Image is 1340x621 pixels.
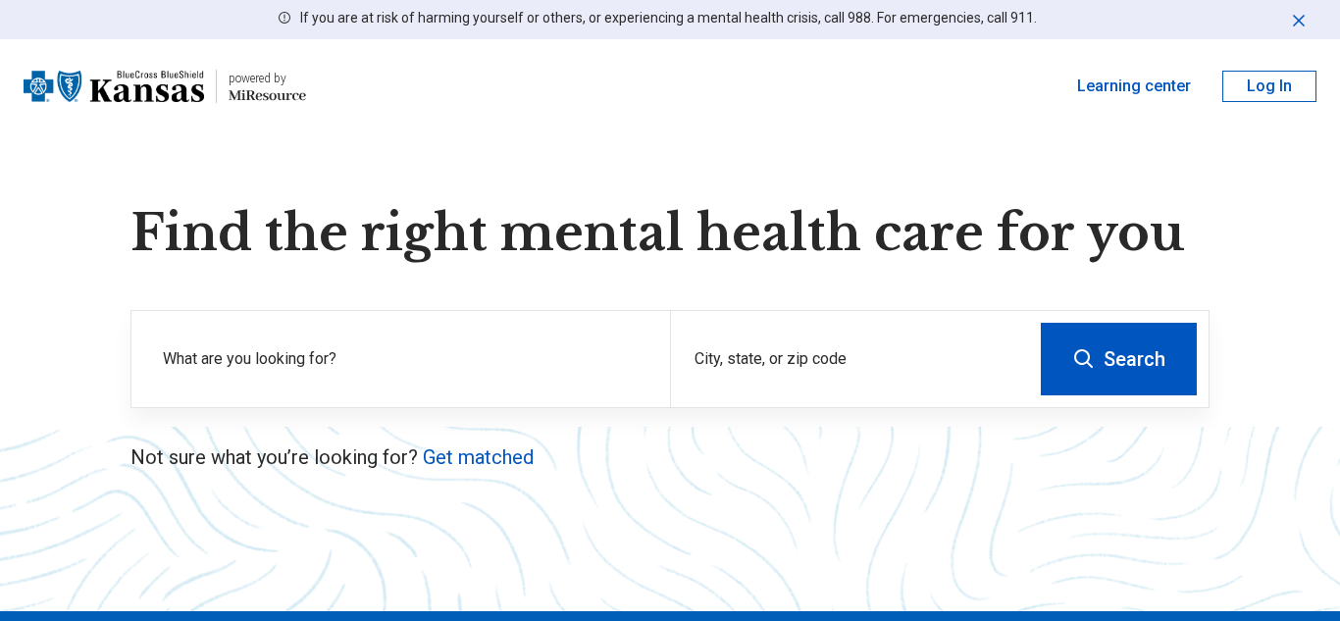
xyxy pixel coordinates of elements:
p: Not sure what you’re looking for? [130,443,1210,471]
button: Dismiss [1289,8,1309,31]
button: Log In [1222,71,1316,102]
label: What are you looking for? [163,347,646,371]
div: powered by [229,70,306,87]
h1: Find the right mental health care for you [130,204,1210,263]
img: Blue Cross Blue Shield Kansas [24,63,204,110]
a: Learning center [1077,75,1191,98]
a: Get matched [423,445,534,469]
p: If you are at risk of harming yourself or others, or experiencing a mental health crisis, call 98... [300,8,1037,28]
a: Blue Cross Blue Shield Kansaspowered by [24,63,306,110]
button: Search [1041,323,1197,395]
